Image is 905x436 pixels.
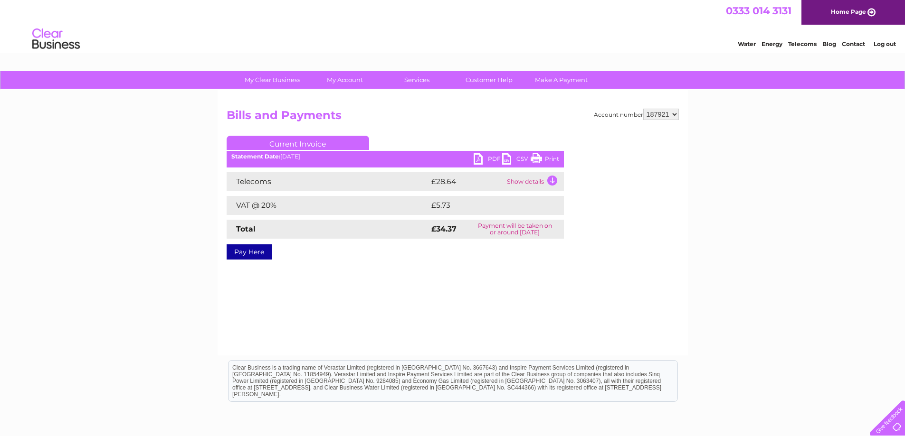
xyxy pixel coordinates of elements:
div: [DATE] [227,153,564,160]
a: CSV [502,153,531,167]
h2: Bills and Payments [227,109,679,127]
b: Statement Date: [231,153,280,160]
a: PDF [474,153,502,167]
td: Show details [505,172,564,191]
a: Energy [762,40,782,47]
a: Customer Help [450,71,528,89]
td: Payment will be taken on or around [DATE] [466,220,564,239]
strong: Total [236,224,256,233]
img: logo.png [32,25,80,54]
div: Clear Business is a trading name of Verastar Limited (registered in [GEOGRAPHIC_DATA] No. 3667643... [229,5,677,46]
a: Pay Here [227,244,272,260]
a: Services [378,71,456,89]
a: Telecoms [788,40,817,47]
a: Make A Payment [522,71,600,89]
a: Print [531,153,559,167]
a: Contact [842,40,865,47]
td: Telecoms [227,172,429,191]
a: 0333 014 3131 [726,5,791,17]
td: VAT @ 20% [227,196,429,215]
a: Water [738,40,756,47]
a: My Clear Business [233,71,312,89]
strong: £34.37 [431,224,457,233]
td: £28.64 [429,172,505,191]
a: My Account [305,71,384,89]
td: £5.73 [429,196,542,215]
a: Blog [822,40,836,47]
div: Account number [594,109,679,120]
a: Log out [874,40,896,47]
a: Current Invoice [227,136,369,150]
